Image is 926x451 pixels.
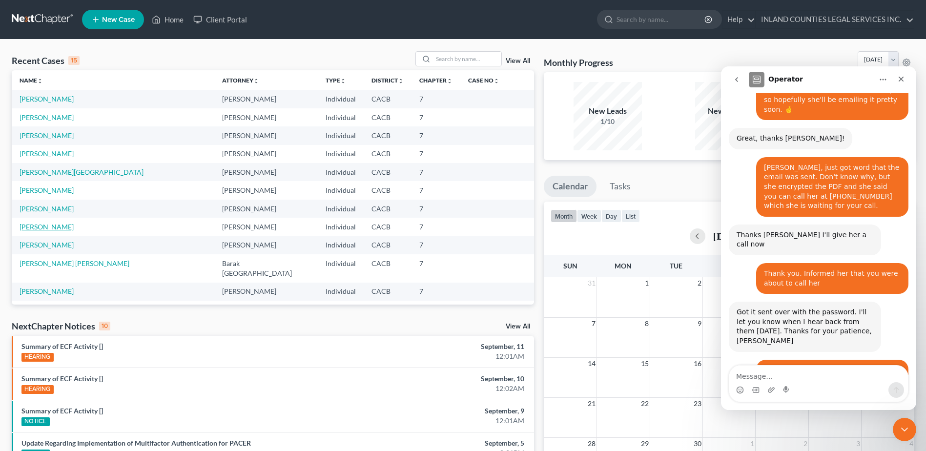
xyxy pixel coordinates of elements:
[62,320,70,328] button: Start recording
[214,283,318,301] td: [PERSON_NAME]
[364,108,412,126] td: CACB
[20,149,74,158] a: [PERSON_NAME]
[577,209,601,223] button: week
[318,301,364,319] td: Individual
[893,418,916,441] iframe: Intercom live chat
[364,301,412,319] td: CACB
[363,416,524,426] div: 12:01AM
[670,262,682,270] span: Tue
[412,181,460,199] td: 7
[364,254,412,282] td: CACB
[601,209,621,223] button: day
[855,438,861,450] span: 3
[644,318,650,329] span: 8
[506,58,530,64] a: View All
[364,163,412,181] td: CACB
[364,200,412,218] td: CACB
[364,283,412,301] td: CACB
[693,438,702,450] span: 30
[318,236,364,254] td: Individual
[20,259,129,267] a: [PERSON_NAME] [PERSON_NAME]
[363,374,524,384] div: September, 10
[318,163,364,181] td: Individual
[21,374,103,383] a: Summary of ECF Activity []
[412,218,460,236] td: 7
[8,293,187,351] div: Rudy says…
[412,200,460,218] td: 7
[363,342,524,351] div: September, 11
[693,398,702,410] span: 23
[371,77,404,84] a: Districtunfold_more
[468,77,499,84] a: Case Nounfold_more
[587,438,597,450] span: 28
[318,254,364,282] td: Individual
[167,316,183,331] button: Send a message…
[214,301,318,319] td: [PERSON_NAME]
[20,131,74,140] a: [PERSON_NAME]
[15,320,23,328] button: Emoji picker
[412,301,460,319] td: 7
[20,241,74,249] a: [PERSON_NAME]
[364,126,412,144] td: CACB
[8,299,187,316] textarea: Message…
[20,287,74,295] a: [PERSON_NAME]
[37,78,43,84] i: unfold_more
[340,78,346,84] i: unfold_more
[433,52,501,66] input: Search by name...
[713,231,745,241] h2: [DATE]
[318,108,364,126] td: Individual
[363,351,524,361] div: 12:01AM
[12,320,110,332] div: NextChapter Notices
[587,277,597,289] span: 31
[364,236,412,254] td: CACB
[318,126,364,144] td: Individual
[214,218,318,236] td: [PERSON_NAME]
[364,218,412,236] td: CACB
[318,218,364,236] td: Individual
[412,126,460,144] td: 7
[697,277,702,289] span: 2
[222,77,259,84] a: Attorneyunfold_more
[412,163,460,181] td: 7
[188,11,252,28] a: Client Portal
[721,66,916,410] iframe: Intercom live chat
[20,223,74,231] a: [PERSON_NAME]
[722,11,755,28] a: Help
[318,200,364,218] td: Individual
[644,277,650,289] span: 1
[214,163,318,181] td: [PERSON_NAME]
[68,56,80,65] div: 15
[412,254,460,282] td: 7
[20,168,144,176] a: [PERSON_NAME][GEOGRAPHIC_DATA]
[214,145,318,163] td: [PERSON_NAME]
[412,236,460,254] td: 7
[214,254,318,282] td: Barak [GEOGRAPHIC_DATA]
[46,320,54,328] button: Upload attachment
[21,439,251,447] a: Update Regarding Implementation of Multifactor Authentication for PACER
[21,417,50,426] div: NOTICE
[563,262,577,270] span: Sun
[318,181,364,199] td: Individual
[214,126,318,144] td: [PERSON_NAME]
[551,209,577,223] button: month
[21,407,103,415] a: Summary of ECF Activity []
[615,262,632,270] span: Mon
[326,77,346,84] a: Typeunfold_more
